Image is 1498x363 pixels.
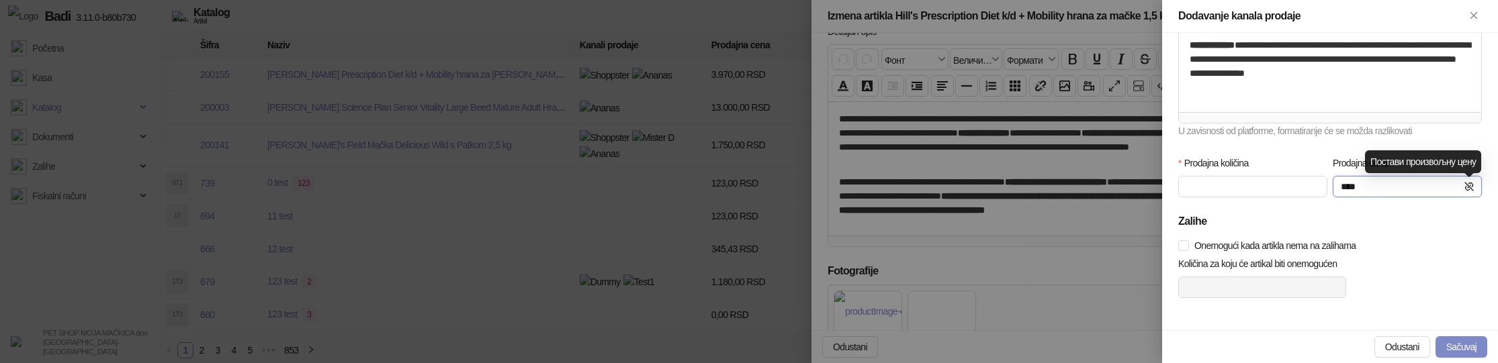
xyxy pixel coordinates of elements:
h5: Zalihe [1178,213,1482,229]
button: Zatvori [1466,8,1482,24]
label: Količina za koju će artikal biti onemogućen [1178,256,1346,271]
div: Постави произвољну цену [1365,150,1481,173]
div: U zavisnosti od platforme, formatiranje će se možda razlikovati [1178,123,1482,140]
button: Sačuvaj [1436,336,1487,358]
label: Prodajna cena [1333,156,1397,170]
input: Prodajna količina [1179,176,1327,197]
div: Dodavanje kanala prodaje [1178,8,1466,24]
label: Prodajna količina [1178,156,1258,170]
span: Onemogući kada artikla nema na zalihama [1189,238,1361,253]
input: Količina za koju će artikal biti onemogućen [1179,277,1346,297]
button: Odustani [1374,336,1430,358]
